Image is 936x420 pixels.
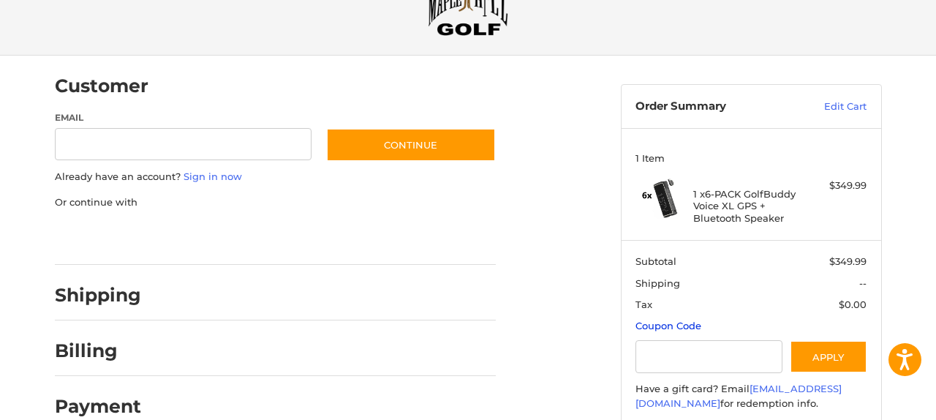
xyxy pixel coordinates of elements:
iframe: PayPal-paylater [174,224,284,250]
h2: Customer [55,75,148,97]
span: $349.99 [829,255,867,267]
a: [EMAIL_ADDRESS][DOMAIN_NAME] [635,383,842,409]
button: Apply [790,340,867,373]
a: Edit Cart [793,100,867,114]
div: Have a gift card? Email for redemption info. [635,382,867,410]
iframe: PayPal-venmo [298,224,407,250]
h2: Shipping [55,284,141,307]
span: Tax [635,299,652,310]
label: Email [55,111,312,124]
p: Already have an account? [55,170,496,184]
input: Gift Certificate or Coupon Code [635,340,782,373]
a: Coupon Code [635,320,701,331]
span: Subtotal [635,255,676,267]
span: -- [859,277,867,289]
button: Continue [326,128,496,162]
h3: Order Summary [635,100,793,114]
a: Sign in now [184,170,242,182]
h3: 1 Item [635,152,867,164]
span: Shipping [635,277,680,289]
h2: Payment [55,395,141,418]
h4: 1 x 6-PACK GolfBuddy Voice XL GPS + Bluetooth Speaker [693,188,805,224]
div: $349.99 [809,179,867,193]
span: $0.00 [839,299,867,310]
iframe: PayPal-paypal [50,224,159,250]
p: Or continue with [55,195,496,210]
h2: Billing [55,340,140,362]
